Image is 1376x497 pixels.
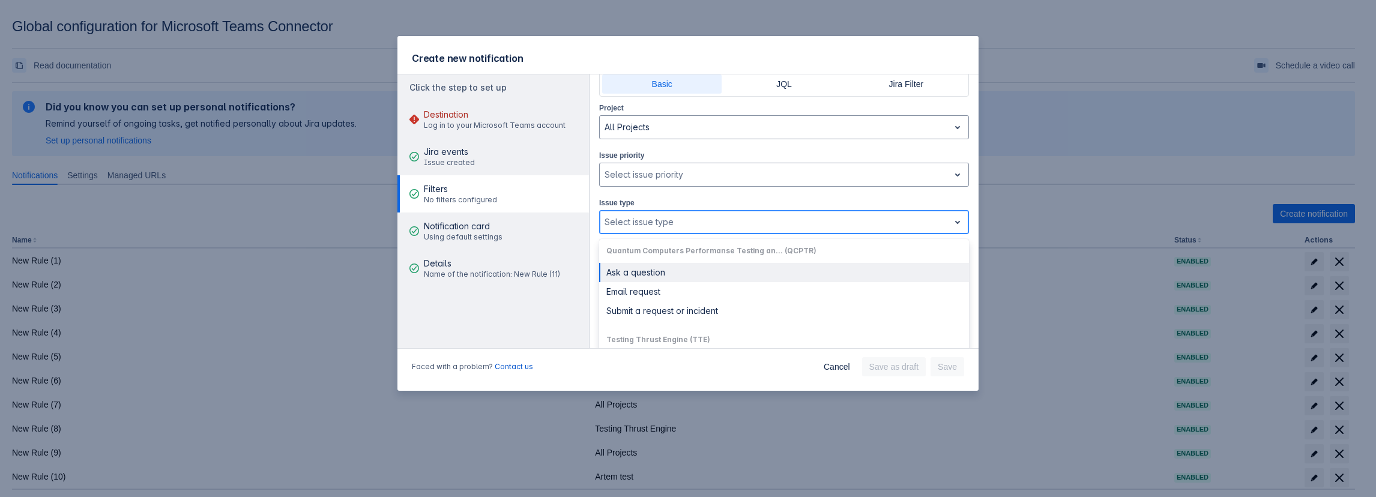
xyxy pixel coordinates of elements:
button: Cancel [816,357,857,376]
span: good [409,152,419,161]
span: Basic [609,74,714,94]
span: open [950,167,965,182]
span: open [950,120,965,134]
div: Testing Thrust Engine (TTE) [599,330,969,349]
span: Destination [424,109,566,121]
span: Issue created [424,158,475,167]
span: JQL [731,74,836,94]
button: Save as draft [862,357,926,376]
span: Save [938,357,957,376]
div: Submit a request or incident [599,301,969,321]
span: good [409,189,419,199]
span: good [409,226,419,236]
a: Contact us [495,362,533,371]
span: Faced with a problem? [412,362,533,372]
span: error [409,115,419,124]
span: open [950,215,965,229]
label: Issue type [599,198,635,208]
div: Ask a question [599,263,969,282]
span: Details [424,258,560,270]
label: Project [599,103,624,113]
button: Save [931,357,964,376]
span: Log in to your Microsoft Teams account [424,121,566,130]
span: Notification card [424,220,502,232]
span: Click the step to set up [409,82,507,92]
span: Create new notification [412,52,523,64]
div: Quantum Computers Performanse Testing an... (QCPTR) [599,241,969,261]
span: Using default settings [424,232,502,242]
span: Cancel [824,357,850,376]
button: Prev [594,320,636,339]
span: No filters configured [424,195,497,205]
span: Name of the notification: New Rule (11) [424,270,560,279]
button: Jira Filter [846,74,966,94]
div: Email request [599,282,969,301]
span: Jira Filter [854,74,959,94]
span: good [409,264,419,273]
button: JQL [724,74,843,94]
span: Save as draft [869,357,919,376]
span: Jira events [424,146,475,158]
button: Basic [602,74,722,94]
span: Filters [424,183,497,195]
label: Issue priority [599,151,644,160]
